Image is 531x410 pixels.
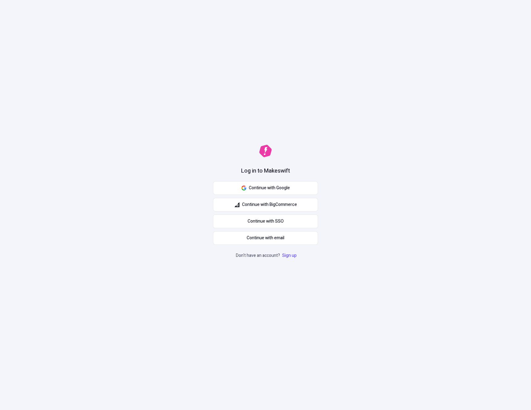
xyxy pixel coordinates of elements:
[241,167,290,175] h1: Log in to Makeswift
[249,185,290,191] span: Continue with Google
[213,181,318,195] button: Continue with Google
[213,215,318,228] a: Continue with SSO
[242,201,297,208] span: Continue with BigCommerce
[281,252,298,259] a: Sign up
[213,198,318,211] button: Continue with BigCommerce
[213,231,318,245] button: Continue with email
[247,235,284,241] span: Continue with email
[236,252,298,259] p: Don't have an account?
